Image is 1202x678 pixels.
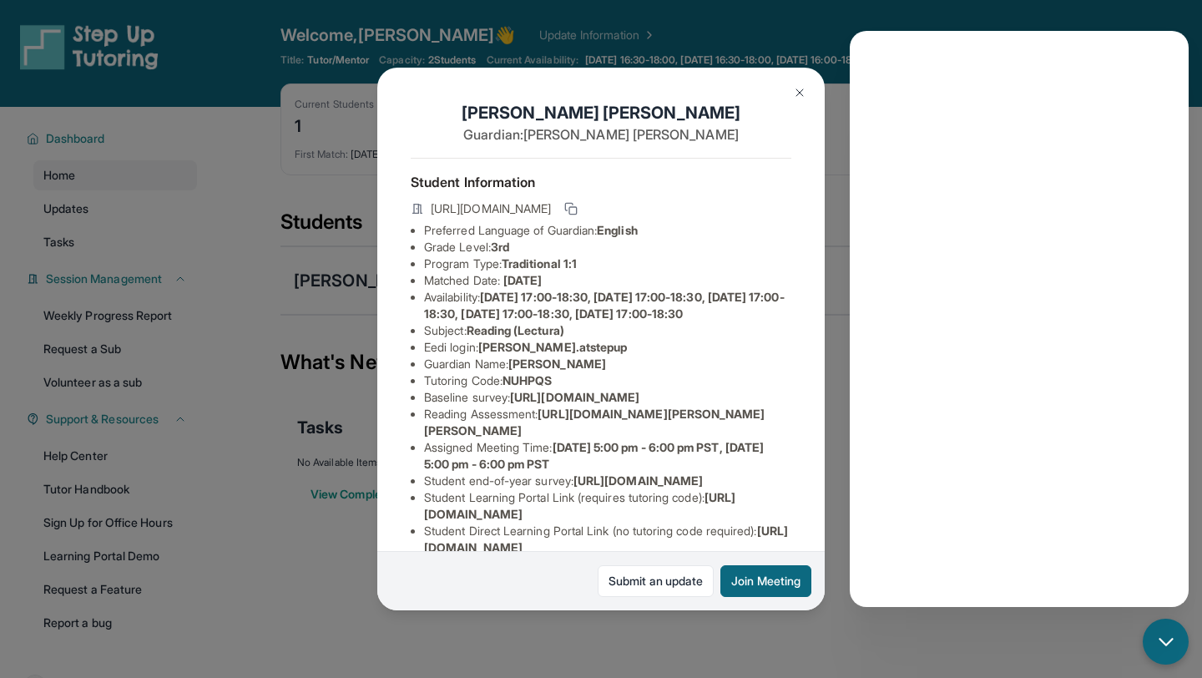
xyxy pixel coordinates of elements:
li: Preferred Language of Guardian: [424,222,791,239]
span: [DATE] 5:00 pm - 6:00 pm PST, [DATE] 5:00 pm - 6:00 pm PST [424,440,764,471]
span: [PERSON_NAME] [508,357,606,371]
li: Student end-of-year survey : [424,473,791,489]
span: 3rd [491,240,509,254]
button: Copy link [561,199,581,219]
li: Eedi login : [424,339,791,356]
li: Subject : [424,322,791,339]
span: English [597,223,638,237]
span: Traditional 1:1 [502,256,577,271]
li: Tutoring Code : [424,372,791,389]
span: NUHPQS [503,373,552,387]
h4: Student Information [411,172,791,192]
li: Reading Assessment : [424,406,791,439]
li: Availability: [424,289,791,322]
li: Grade Level: [424,239,791,256]
iframe: Chatbot [850,31,1189,607]
li: Matched Date: [424,272,791,289]
h1: [PERSON_NAME] [PERSON_NAME] [411,101,791,124]
li: Guardian Name : [424,356,791,372]
li: Assigned Meeting Time : [424,439,791,473]
span: [PERSON_NAME].atstepup [478,340,628,354]
p: Guardian: [PERSON_NAME] [PERSON_NAME] [411,124,791,144]
li: Student Learning Portal Link (requires tutoring code) : [424,489,791,523]
button: chat-button [1143,619,1189,665]
button: Join Meeting [720,565,811,597]
span: [URL][DOMAIN_NAME] [573,473,703,488]
span: [URL][DOMAIN_NAME][PERSON_NAME][PERSON_NAME] [424,407,765,438]
li: Student Direct Learning Portal Link (no tutoring code required) : [424,523,791,556]
li: Program Type: [424,256,791,272]
li: Baseline survey : [424,389,791,406]
span: [DATE] [503,273,542,287]
span: [DATE] 17:00-18:30, [DATE] 17:00-18:30, [DATE] 17:00-18:30, [DATE] 17:00-18:30, [DATE] 17:00-18:30 [424,290,785,321]
a: Submit an update [598,565,714,597]
span: Reading (Lectura) [467,323,564,337]
img: Close Icon [793,86,806,99]
span: [URL][DOMAIN_NAME] [510,390,639,404]
span: [URL][DOMAIN_NAME] [431,200,551,217]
